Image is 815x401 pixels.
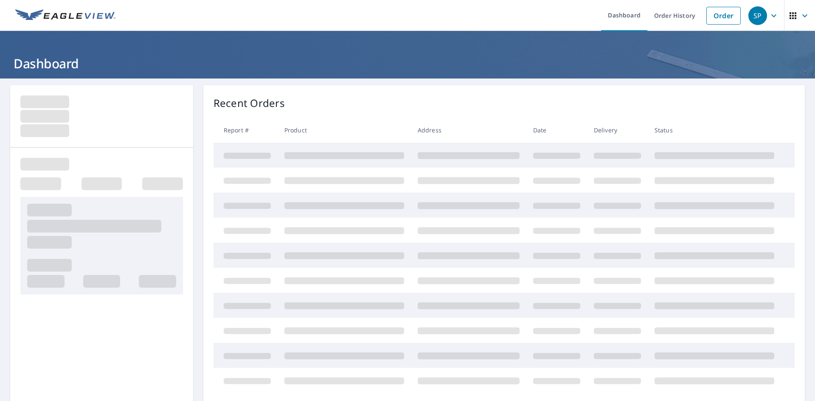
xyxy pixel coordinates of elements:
th: Status [648,118,781,143]
th: Product [278,118,411,143]
div: SP [748,6,767,25]
th: Delivery [587,118,648,143]
th: Date [526,118,587,143]
h1: Dashboard [10,55,805,72]
th: Address [411,118,526,143]
img: EV Logo [15,9,115,22]
p: Recent Orders [214,95,285,111]
a: Order [706,7,741,25]
th: Report # [214,118,278,143]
